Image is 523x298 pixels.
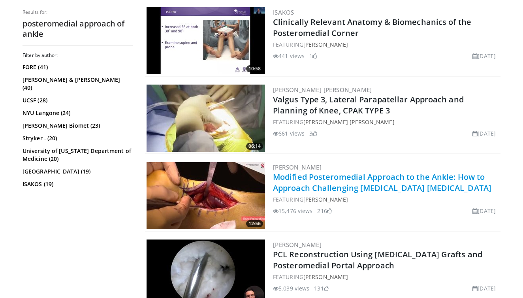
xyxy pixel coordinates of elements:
[246,220,263,227] span: 12:56
[472,207,496,215] li: [DATE]
[23,109,131,117] a: NYU Langone (24)
[23,9,133,15] p: Results for:
[303,41,348,48] a: [PERSON_NAME]
[273,40,499,49] div: FEATURING
[303,196,348,203] a: [PERSON_NAME]
[309,52,317,60] li: 1
[273,86,372,94] a: [PERSON_NAME] [PERSON_NAME]
[23,122,131,130] a: [PERSON_NAME] Biomet (23)
[273,172,491,193] a: Modified Posteromedial Approach to the Ankle: How to Approach Challenging [MEDICAL_DATA] [MEDICAL...
[23,168,131,175] a: [GEOGRAPHIC_DATA] (19)
[273,284,309,292] li: 5,039 views
[472,129,496,138] li: [DATE]
[23,19,133,39] h2: posteromedial approach of ankle
[23,52,133,58] h3: Filter by author:
[23,134,131,142] a: Stryker . (20)
[147,7,265,74] img: be5ba1f6-badc-4bdb-91ea-e6ccf10ccd35.300x170_q85_crop-smart_upscale.jpg
[23,180,131,188] a: ISAKOS (19)
[147,162,265,229] a: 12:56
[303,118,395,126] a: [PERSON_NAME] [PERSON_NAME]
[246,143,263,150] span: 06:14
[273,52,305,60] li: 441 views
[273,273,499,281] div: FEATURING
[273,241,322,249] a: [PERSON_NAME]
[147,85,265,152] img: e0e11e79-22c3-426b-b8cb-9aa531e647cc.300x170_q85_crop-smart_upscale.jpg
[273,94,464,116] a: Valgus Type 3, Lateral Parapatellar Approach and Planning of Knee, CPAK TYPE 3
[309,129,317,138] li: 3
[273,207,312,215] li: 15,476 views
[273,163,322,171] a: [PERSON_NAME]
[147,162,265,229] img: ae8508ed-6896-40ca-bae0-71b8ded2400a.300x170_q85_crop-smart_upscale.jpg
[273,118,499,126] div: FEATURING
[273,129,305,138] li: 661 views
[273,8,294,16] a: ISAKOS
[273,17,471,38] a: Clinically Relevant Anatomy & Biomechanics of the Posteromedial Corner
[472,52,496,60] li: [DATE]
[317,207,331,215] li: 216
[314,284,328,292] li: 131
[472,284,496,292] li: [DATE]
[246,65,263,72] span: 10:58
[23,76,131,92] a: [PERSON_NAME] & [PERSON_NAME] (40)
[273,195,499,204] div: FEATURING
[147,85,265,152] a: 06:14
[23,147,131,163] a: University of [US_STATE] Department of Medicine (20)
[23,96,131,104] a: UCSF (28)
[23,63,131,71] a: FORE (41)
[303,273,348,281] a: [PERSON_NAME]
[147,7,265,74] a: 10:58
[273,249,482,271] a: PCL Reconstruction Using [MEDICAL_DATA] Grafts and Posteromedial Portal Approach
